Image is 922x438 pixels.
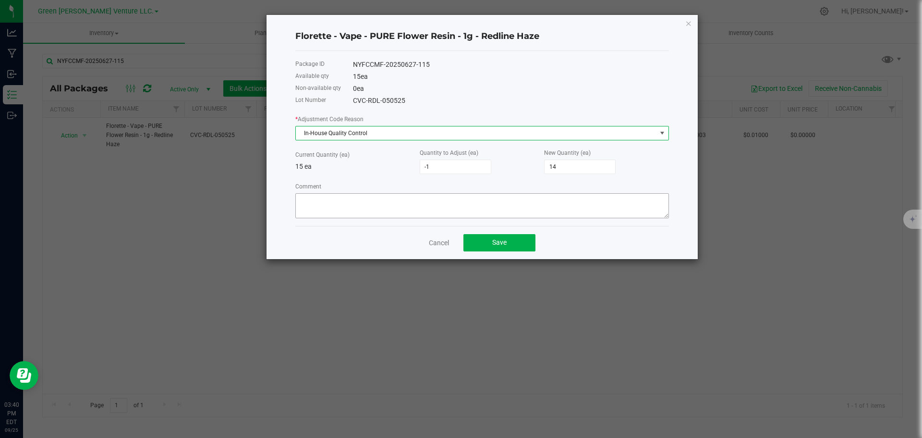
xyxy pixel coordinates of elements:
label: Non-available qty [295,84,341,92]
h4: Florette - Vape - PURE Flower Resin - 1g - Redline Haze [295,30,669,43]
input: 0 [545,160,615,174]
label: Adjustment Code Reason [295,115,364,124]
label: Current Quantity (ea) [295,150,350,159]
div: NYFCCMF-20250627-115 [353,60,669,70]
span: ea [357,85,364,92]
label: Quantity to Adjust (ea) [420,149,478,157]
a: Cancel [429,238,449,248]
div: 15 [353,72,669,82]
span: ea [361,73,368,80]
div: 0 [353,84,669,94]
span: In-House Quality Control [296,126,656,140]
iframe: Resource center [10,361,38,390]
label: Comment [295,182,321,191]
label: New Quantity (ea) [544,149,591,157]
label: Package ID [295,60,325,68]
button: Save [463,234,535,251]
label: Available qty [295,72,329,80]
input: 0 [420,160,491,174]
p: 15 ea [295,162,420,172]
div: CVC-RDL-050525 [353,96,669,106]
span: Save [492,238,507,246]
label: Lot Number [295,96,326,104]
